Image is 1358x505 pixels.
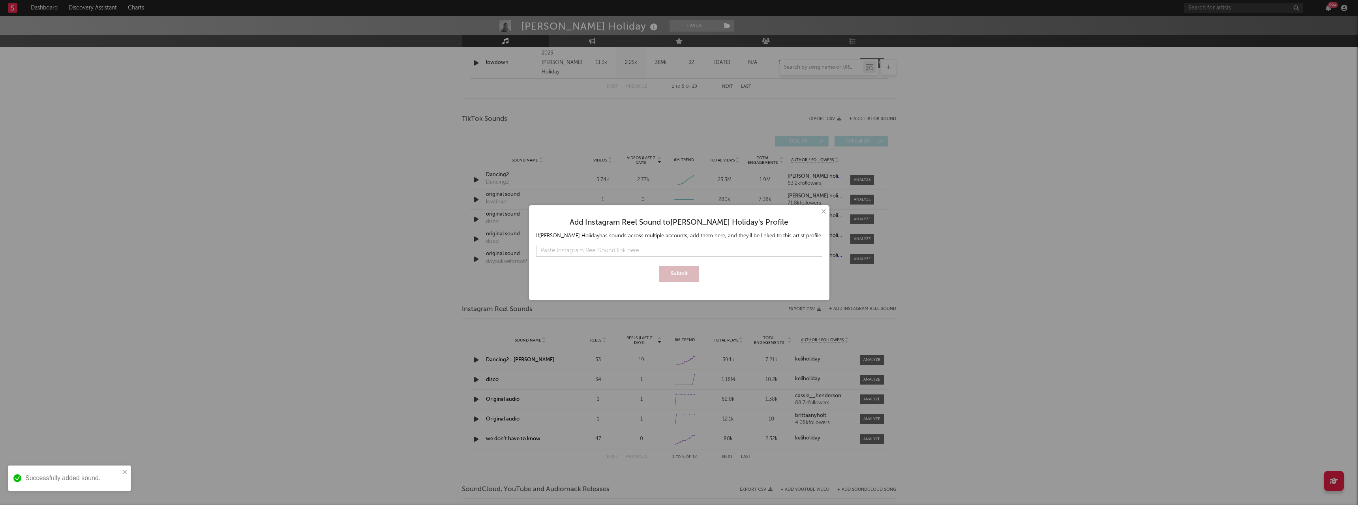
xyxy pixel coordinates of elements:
button: Submit [659,266,699,282]
div: Add Instagram Reel Sound to [PERSON_NAME] Holiday 's Profile [536,218,822,227]
button: × [819,207,827,216]
button: close [122,469,128,476]
div: If [PERSON_NAME] Holiday has sounds across multiple accounts, add them here, and they'll be linke... [536,232,822,240]
div: Successfully added sound. [25,473,120,483]
input: Paste Instagram Reel Sound link here... [536,245,822,257]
